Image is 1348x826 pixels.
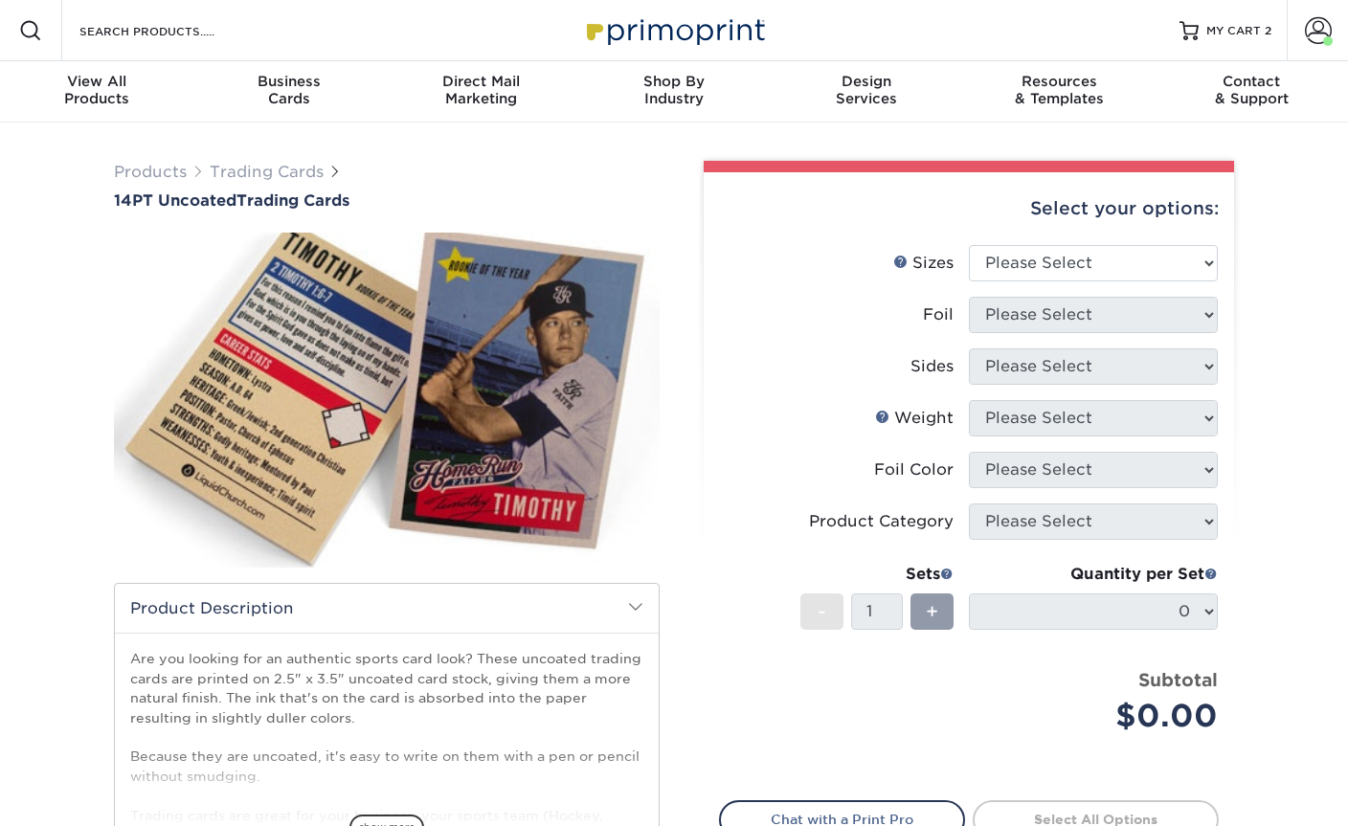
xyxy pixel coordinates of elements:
span: Business [192,73,385,90]
h2: Product Description [115,584,659,633]
a: 14PT UncoatedTrading Cards [114,191,660,210]
span: 14PT Uncoated [114,191,236,210]
div: & Templates [963,73,1156,107]
a: Products [114,163,187,181]
span: MY CART [1206,23,1261,39]
span: Direct Mail [385,73,577,90]
img: 14PT Uncoated 01 [114,212,660,589]
div: Product Category [809,510,954,533]
span: Design [771,73,963,90]
span: Shop By [577,73,770,90]
div: $0.00 [983,693,1218,739]
div: Sides [910,355,954,378]
span: Resources [963,73,1156,90]
div: Foil [923,303,954,326]
a: Contact& Support [1156,61,1348,123]
div: Cards [192,73,385,107]
h1: Trading Cards [114,191,660,210]
span: Contact [1156,73,1348,90]
a: Direct MailMarketing [385,61,577,123]
img: Primoprint [578,10,770,51]
a: Shop ByIndustry [577,61,770,123]
span: 2 [1265,24,1271,37]
div: Select your options: [719,172,1219,245]
div: Quantity per Set [969,563,1218,586]
span: - [818,597,826,626]
div: Foil Color [874,458,954,481]
div: Sizes [893,252,954,275]
div: Weight [875,407,954,430]
a: Resources& Templates [963,61,1156,123]
div: Industry [577,73,770,107]
div: & Support [1156,73,1348,107]
span: + [926,597,938,626]
a: BusinessCards [192,61,385,123]
a: Trading Cards [210,163,324,181]
input: SEARCH PRODUCTS..... [78,19,264,42]
a: DesignServices [771,61,963,123]
div: Services [771,73,963,107]
strong: Subtotal [1138,669,1218,690]
div: Marketing [385,73,577,107]
div: Sets [800,563,954,586]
